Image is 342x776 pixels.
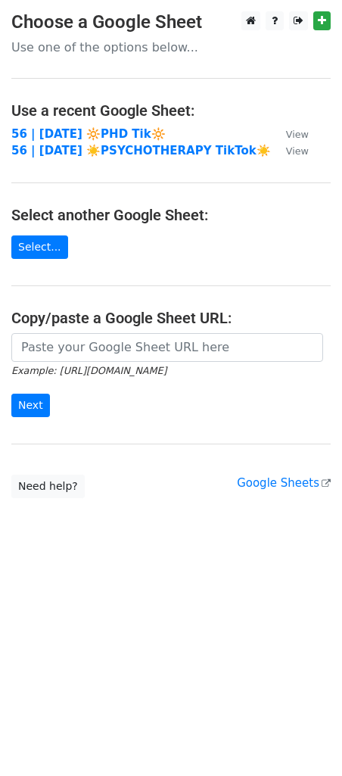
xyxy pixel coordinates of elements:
small: Example: [URL][DOMAIN_NAME] [11,365,166,376]
input: Next [11,394,50,417]
a: Need help? [11,475,85,498]
a: 56 | [DATE] 🔆PHD Tik🔆 [11,127,166,141]
small: View [286,129,309,140]
a: View [271,127,309,141]
a: Select... [11,235,68,259]
a: 56 | [DATE] ☀️PSYCHOTHERAPY TikTok☀️ [11,144,271,157]
h3: Choose a Google Sheet [11,11,331,33]
input: Paste your Google Sheet URL here [11,333,323,362]
a: Google Sheets [237,476,331,490]
a: View [271,144,309,157]
h4: Select another Google Sheet: [11,206,331,224]
p: Use one of the options below... [11,39,331,55]
h4: Copy/paste a Google Sheet URL: [11,309,331,327]
h4: Use a recent Google Sheet: [11,101,331,120]
small: View [286,145,309,157]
